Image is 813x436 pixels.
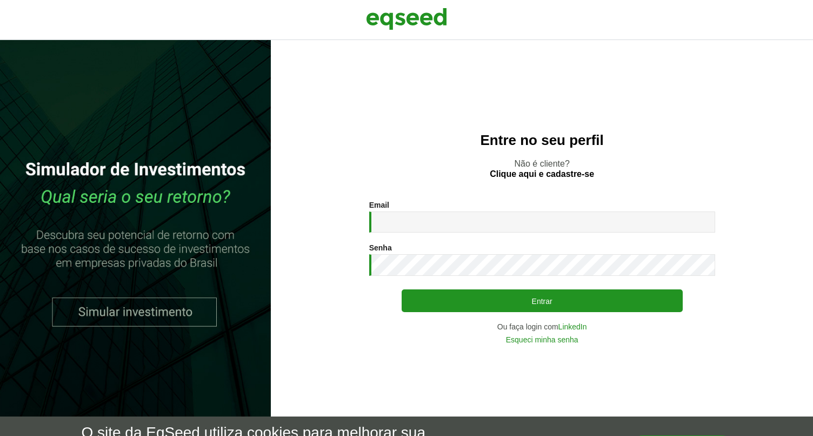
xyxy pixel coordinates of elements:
[366,5,447,32] img: EqSeed Logo
[558,323,587,331] a: LinkedIn
[402,289,683,312] button: Entrar
[490,170,594,179] a: Clique aqui e cadastre-se
[369,244,392,252] label: Senha
[292,133,791,148] h2: Entre no seu perfil
[369,201,389,209] label: Email
[292,158,791,179] p: Não é cliente?
[369,323,715,331] div: Ou faça login com
[506,336,578,343] a: Esqueci minha senha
